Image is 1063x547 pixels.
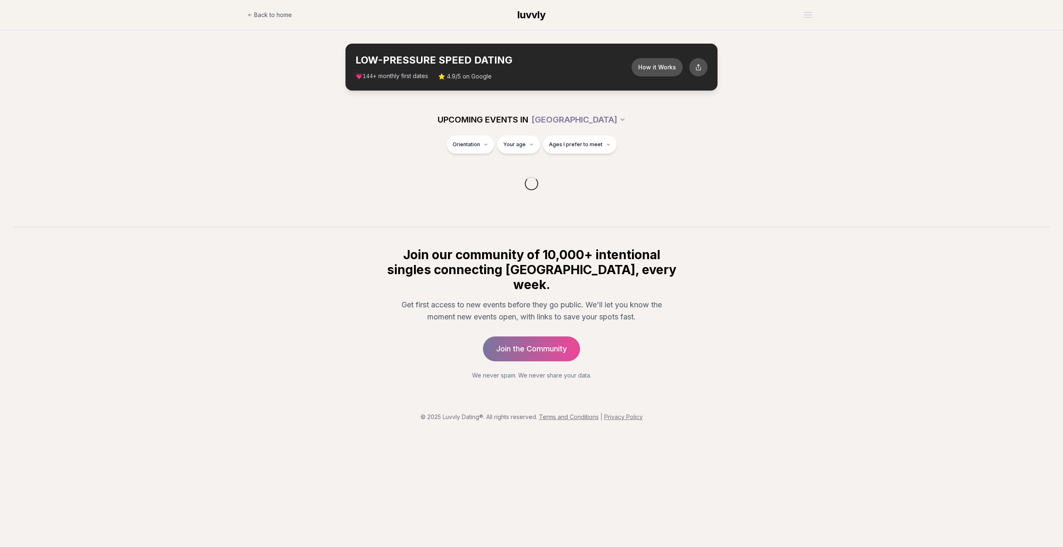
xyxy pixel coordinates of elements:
[483,336,580,361] a: Join the Community
[447,135,494,154] button: Orientation
[7,413,1056,421] p: © 2025 Luvvly Dating®. All rights reserved.
[355,54,632,67] h2: LOW-PRESSURE SPEED DATING
[517,9,546,21] span: luvvly
[517,8,546,22] a: luvvly
[543,135,617,154] button: Ages I prefer to meet
[600,413,603,420] span: |
[604,413,643,420] a: Privacy Policy
[503,141,526,148] span: Your age
[497,135,540,154] button: Your age
[385,247,678,292] h2: Join our community of 10,000+ intentional singles connecting [GEOGRAPHIC_DATA], every week.
[632,58,683,76] button: How it Works
[355,72,428,81] span: 💗 + monthly first dates
[531,110,626,129] button: [GEOGRAPHIC_DATA]
[385,371,678,380] p: We never spam. We never share your data.
[801,9,816,21] button: Open menu
[254,11,292,19] span: Back to home
[362,73,373,80] span: 144
[438,72,492,81] span: ⭐ 4.9/5 on Google
[247,7,292,23] a: Back to home
[539,413,599,420] a: Terms and Conditions
[392,299,671,323] p: Get first access to new events before they go public. We'll let you know the moment new events op...
[453,141,480,148] span: Orientation
[438,114,528,125] span: UPCOMING EVENTS IN
[549,141,603,148] span: Ages I prefer to meet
